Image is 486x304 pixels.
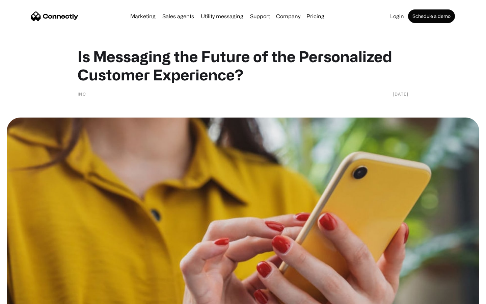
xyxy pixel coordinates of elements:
[276,11,300,21] div: Company
[13,292,40,302] ul: Language list
[78,91,86,97] div: Inc
[408,9,455,23] a: Schedule a demo
[128,14,158,19] a: Marketing
[160,14,197,19] a: Sales agents
[387,14,407,19] a: Login
[393,91,408,97] div: [DATE]
[247,14,273,19] a: Support
[304,14,327,19] a: Pricing
[78,47,408,84] h1: Is Messaging the Future of the Personalized Customer Experience?
[7,292,40,302] aside: Language selected: English
[198,14,246,19] a: Utility messaging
